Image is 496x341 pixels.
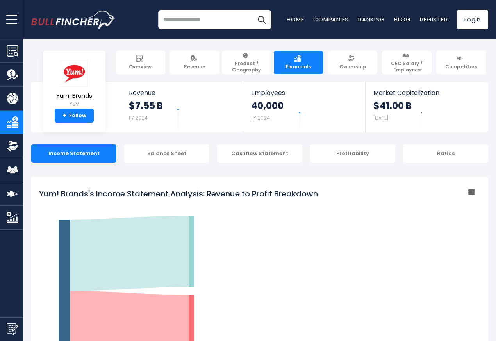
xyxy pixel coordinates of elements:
a: Register [420,15,448,23]
span: Market Capitalization [373,89,480,96]
span: Product / Geography [225,61,268,73]
span: Yum! Brands [56,93,92,99]
a: Blog [394,15,410,23]
div: Income Statement [31,144,116,163]
strong: $41.00 B [373,100,412,112]
span: Employees [251,89,357,96]
img: bullfincher logo [31,11,115,29]
span: Overview [129,64,152,70]
a: Login [457,10,488,29]
a: Ownership [328,51,377,74]
a: Competitors [436,51,486,74]
a: Employees 40,000 FY 2024 [243,82,365,132]
span: Revenue [184,64,205,70]
strong: 40,000 [251,100,284,112]
span: Competitors [445,64,477,70]
a: CEO Salary / Employees [382,51,432,74]
div: Cashflow Statement [217,144,302,163]
span: Ownership [339,64,366,70]
a: Companies [313,15,349,23]
strong: + [62,112,66,119]
div: Balance Sheet [124,144,209,163]
span: Financials [285,64,311,70]
a: Overview [116,51,165,74]
span: CEO Salary / Employees [385,61,428,73]
a: Go to homepage [31,11,115,29]
a: Market Capitalization $41.00 B [DATE] [366,82,487,132]
a: Ranking [358,15,385,23]
small: [DATE] [373,114,388,121]
strong: $7.55 B [129,100,163,112]
a: Product / Geography [222,51,271,74]
a: Revenue $7.55 B FY 2024 [121,82,243,132]
a: Financials [274,51,323,74]
img: Ownership [7,140,18,152]
a: Revenue [170,51,219,74]
button: Search [252,10,271,29]
a: +Follow [55,109,94,123]
small: FY 2024 [129,114,148,121]
div: Ratios [403,144,488,163]
a: Home [287,15,304,23]
div: Profitability [310,144,395,163]
span: Revenue [129,89,236,96]
a: Yum! Brands YUM [56,60,93,109]
small: FY 2024 [251,114,270,121]
tspan: Yum! Brands's Income Statement Analysis: Revenue to Profit Breakdown [39,188,318,199]
small: YUM [56,101,92,108]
